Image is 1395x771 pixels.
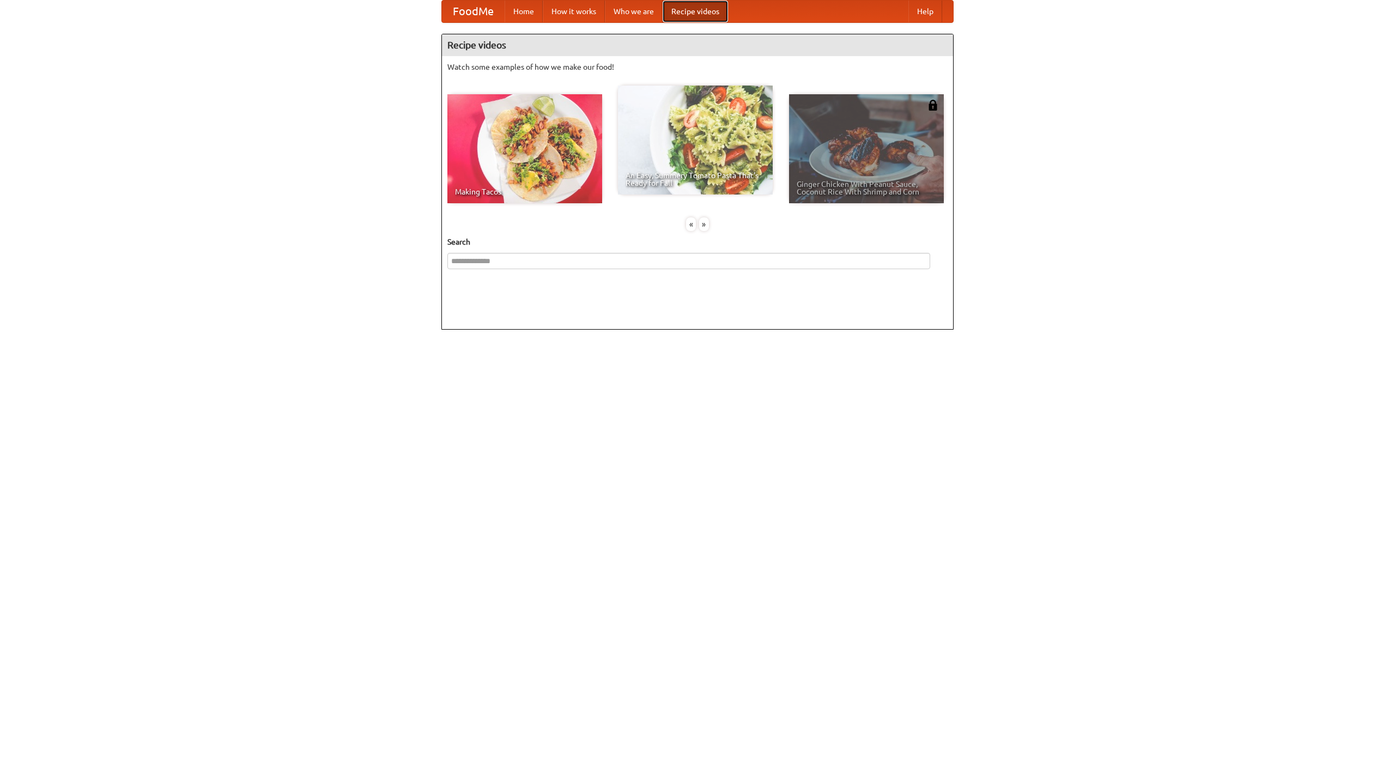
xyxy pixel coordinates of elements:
p: Watch some examples of how we make our food! [447,62,948,72]
a: Making Tacos [447,94,602,203]
a: Recipe videos [663,1,728,22]
span: An Easy, Summery Tomato Pasta That's Ready for Fall [626,172,765,187]
h4: Recipe videos [442,34,953,56]
a: Who we are [605,1,663,22]
a: Help [908,1,942,22]
img: 483408.png [927,100,938,111]
h5: Search [447,236,948,247]
div: « [686,217,696,231]
div: » [699,217,709,231]
a: How it works [543,1,605,22]
span: Making Tacos [455,188,595,196]
a: Home [505,1,543,22]
a: FoodMe [442,1,505,22]
a: An Easy, Summery Tomato Pasta That's Ready for Fall [618,86,773,195]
